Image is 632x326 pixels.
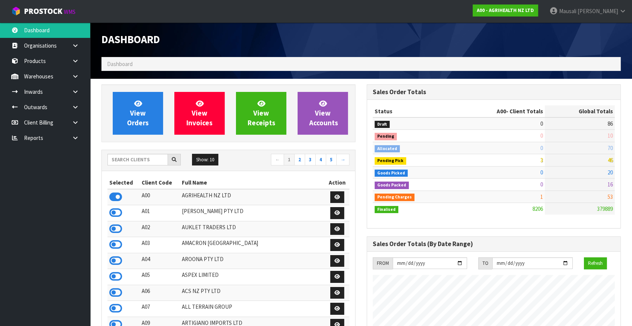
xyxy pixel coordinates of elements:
a: ← [271,154,284,166]
a: 4 [315,154,326,166]
span: 10 [608,132,613,139]
span: 20 [608,169,613,176]
span: Goods Picked [375,170,408,177]
span: Pending Charges [375,194,414,201]
a: ViewAccounts [298,92,348,135]
td: [PERSON_NAME] PTY LTD [180,205,325,221]
h3: Sales Order Totals (By Date Range) [373,240,615,248]
span: Pending Pick [375,157,406,165]
td: AUKLET TRADERS LTD [180,221,325,237]
div: TO [478,257,492,269]
td: AGRIHEALTH NZ LTD [180,189,325,205]
th: Selected [107,177,140,189]
th: Action [325,177,349,189]
a: ViewReceipts [236,92,286,135]
td: ASPEX LIMITED [180,269,325,285]
nav: Page navigation [234,154,349,167]
td: A01 [140,205,180,221]
td: A02 [140,221,180,237]
th: - Client Totals [453,105,545,117]
span: View Orders [127,99,149,127]
td: A04 [140,253,180,269]
input: Search clients [107,154,168,165]
span: 0 [540,144,543,152]
span: Finalised [375,206,398,213]
a: ViewInvoices [174,92,225,135]
a: 2 [294,154,305,166]
span: 1 [540,193,543,200]
span: View Receipts [248,99,275,127]
th: Client Code [140,177,180,189]
span: 16 [608,181,613,188]
td: A03 [140,237,180,253]
span: View Accounts [309,99,338,127]
span: ProStock [24,6,62,16]
span: 0 [540,132,543,139]
span: 8206 [532,205,543,212]
td: ACS NZ PTY LTD [180,285,325,301]
td: AROONA PTY LTD [180,253,325,269]
span: [PERSON_NAME] [578,8,618,15]
span: 53 [608,193,613,200]
td: A06 [140,285,180,301]
td: A00 [140,189,180,205]
span: Pending [375,133,397,140]
span: Goods Packed [375,182,409,189]
a: ViewOrders [113,92,163,135]
a: → [336,154,349,166]
span: Mausali [559,8,576,15]
td: A07 [140,301,180,317]
a: 5 [326,154,337,166]
span: View Invoices [186,99,213,127]
span: 70 [608,144,613,152]
span: 0 [540,181,543,188]
td: AMACRON [GEOGRAPHIC_DATA] [180,237,325,253]
span: Dashboard [101,33,160,46]
h3: Sales Order Totals [373,89,615,96]
th: Status [373,105,453,117]
img: cube-alt.png [11,6,21,16]
button: Refresh [584,257,607,269]
th: Global Totals [545,105,615,117]
strong: A00 - AGRIHEALTH NZ LTD [477,7,534,14]
a: A00 - AGRIHEALTH NZ LTD [473,5,538,17]
span: 46 [608,156,613,164]
span: 3 [540,156,543,164]
small: WMS [64,8,76,15]
span: Dashboard [107,60,133,68]
span: Draft [375,121,390,128]
a: 1 [284,154,295,166]
span: A00 [497,108,506,115]
span: Allocated [375,145,400,153]
th: Full Name [180,177,325,189]
td: A05 [140,269,180,285]
button: Show: 10 [192,154,218,166]
span: 0 [540,120,543,127]
div: FROM [373,257,393,269]
span: 0 [540,169,543,176]
a: 3 [305,154,316,166]
td: ALL TERRAIN GROUP [180,301,325,317]
span: 379889 [597,205,613,212]
span: 86 [608,120,613,127]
